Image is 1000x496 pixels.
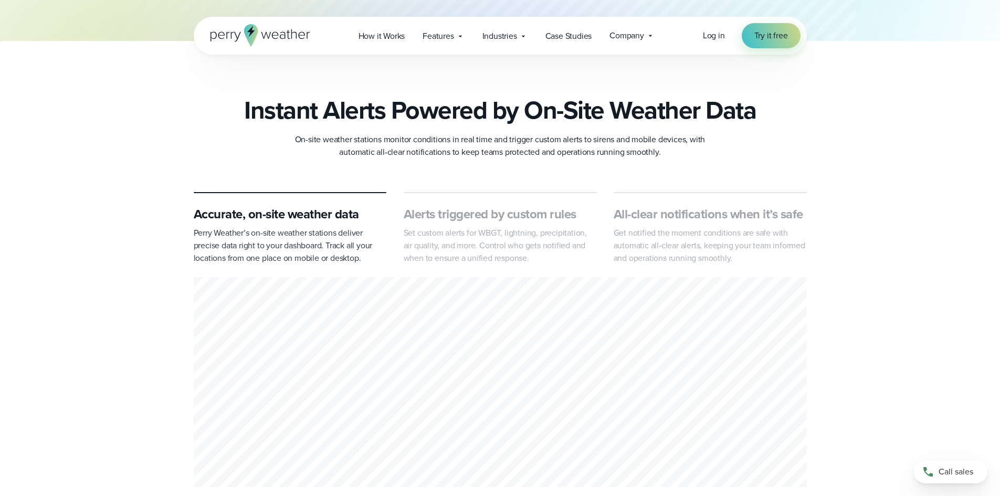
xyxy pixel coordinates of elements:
span: Industries [482,30,517,43]
a: Try it free [742,23,801,48]
span: How it Works [359,30,405,43]
h3: Accurate, on-site weather data [194,206,387,223]
a: How it Works [350,25,414,47]
p: Set custom alerts for WBGT, lightning, precipitation, air quality, and more. Control who gets not... [404,227,597,265]
span: Company [609,29,644,42]
h3: All-clear notifications when it’s safe [614,206,807,223]
span: Features [423,30,454,43]
span: Case Studies [545,30,592,43]
a: Call sales [914,460,987,483]
span: Log in [703,29,725,41]
div: 1 of 3 [194,277,807,491]
a: Log in [703,29,725,42]
h2: Instant Alerts Powered by On-Site Weather Data [244,96,756,125]
div: slideshow [194,277,807,491]
p: Perry Weather’s on-site weather stations deliver precise data right to your dashboard. Track all ... [194,227,387,265]
h3: Alerts triggered by custom rules [404,206,597,223]
span: Call sales [939,466,973,478]
span: Try it free [754,29,788,42]
p: Get notified the moment conditions are safe with automatic all-clear alerts, keeping your team in... [614,227,807,265]
p: On-site weather stations monitor conditions in real time and trigger custom alerts to sirens and ... [290,133,710,159]
a: Case Studies [536,25,601,47]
